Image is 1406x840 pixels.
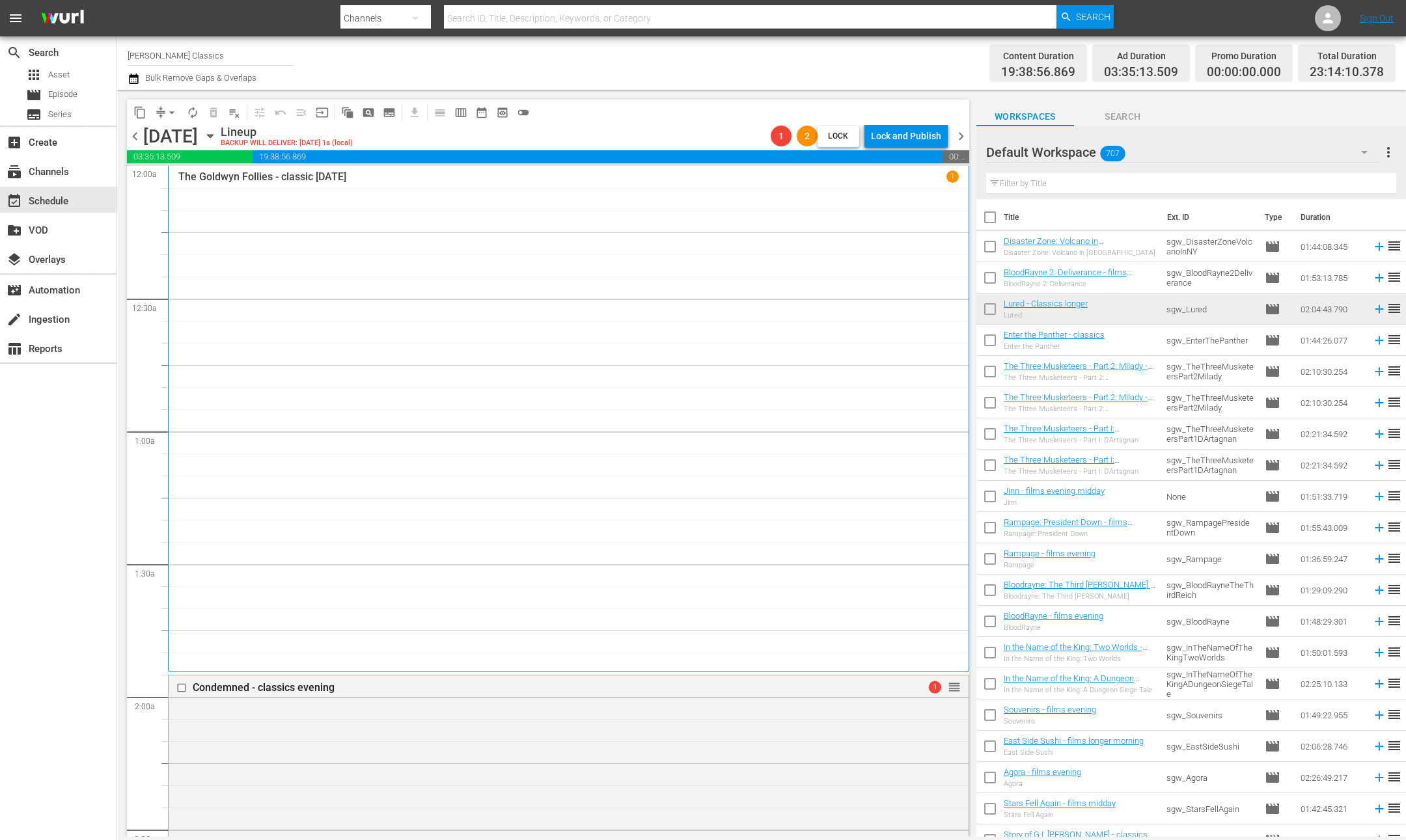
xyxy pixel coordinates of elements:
svg: Add to Schedule [1372,271,1386,285]
td: 02:21:34.592 [1295,450,1367,481]
button: Search [1056,5,1114,29]
a: Rampage: President Down - films evening [1004,517,1133,537]
span: reorder [1386,800,1402,816]
span: Update Metadata from Key Asset [312,102,333,123]
div: Enter the Panther [1004,342,1105,351]
a: BloodRayne - films evening [1004,611,1103,621]
svg: Add to Schedule [1372,396,1386,410]
span: 1 [929,681,941,694]
td: sgw_TheThreeMusketeersPart1DArtagnan [1161,450,1260,481]
span: Remove Gaps & Overlaps [150,102,182,123]
span: Episode [1265,520,1280,535]
td: 02:06:28.746 [1295,731,1367,762]
a: Souvenirs - films evening [1004,705,1096,714]
span: preview_outlined [496,106,509,119]
div: The Three Musketeers - Part 2: [PERSON_NAME] [1004,373,1156,382]
div: Content Duration [1001,47,1075,65]
span: reorder [1386,644,1402,660]
td: sgw_InTheNameOfTheKingADungeonSiegeTale [1161,668,1260,699]
a: Rampage - films evening [1004,549,1096,558]
td: sgw_BloodRayne2Deliverance [1161,262,1260,293]
td: 02:10:30.254 [1295,387,1367,418]
span: Episode [1265,614,1280,629]
span: Episode [1265,270,1280,286]
span: Workspaces [976,109,1074,125]
span: auto_awesome_motion_outlined [341,106,354,119]
td: 02:21:34.592 [1295,418,1367,450]
span: 03:35:13.509 [127,150,253,163]
svg: Add to Schedule [1372,521,1386,535]
div: The Three Musketeers - Part 2: [PERSON_NAME] [1004,405,1156,413]
td: 02:04:43.790 [1295,293,1367,325]
div: Jinn [1004,498,1105,507]
span: menu [8,10,23,26]
span: Customize Events [245,100,270,125]
span: Create Series Block [379,102,400,123]
div: Souvenirs [1004,717,1096,725]
a: Agora - films evening [1004,767,1081,777]
span: Episode [1265,457,1280,473]
div: In the Name of the King: Two Worlds [1004,655,1156,663]
div: Agora [1004,779,1081,788]
td: 01:53:13.785 [1295,262,1367,293]
span: Automation [7,282,22,298]
span: reorder [1386,488,1402,504]
span: Day Calendar View [425,100,450,125]
span: reorder [1386,707,1402,722]
td: sgw_InTheNameOfTheKingTwoWorlds [1161,637,1260,668]
a: Disaster Zone: Volcano in [GEOGRAPHIC_DATA] - films evening [1004,236,1138,256]
div: Bloodrayne: The Third [PERSON_NAME] [1004,592,1156,601]
div: Rampage [1004,561,1096,569]
span: Episode [1265,676,1280,692]
span: toggle_off [517,106,530,119]
td: 01:55:43.009 [1295,512,1367,543]
button: more_vert [1381,137,1396,168]
span: Episode [26,87,42,103]
div: Disaster Zone: Volcano in [GEOGRAPHIC_DATA] [1004,249,1156,257]
td: sgw_TheThreeMusketeersPart1DArtagnan [1161,418,1260,450]
td: 01:48:29.301 [1295,606,1367,637]
span: chevron_left [127,128,143,144]
td: 02:26:49.217 [1295,762,1367,793]
span: calendar_view_week_outlined [454,106,467,119]
span: 23:14:10.378 [1310,65,1384,80]
th: Duration [1293,199,1371,236]
svg: Add to Schedule [1372,458,1386,472]
span: reorder [1386,550,1402,566]
button: Lock [818,126,859,147]
span: 03:35:13.509 [1104,65,1178,80]
span: Episode [1265,395,1280,411]
td: sgw_Lured [1161,293,1260,325]
span: Ingestion [7,312,22,327]
span: Refresh All Search Blocks [333,100,358,125]
span: Episode [48,88,77,101]
span: Episode [1265,738,1280,754]
div: [DATE] [143,126,198,147]
span: reorder [1386,738,1402,753]
span: reorder [1386,394,1402,410]
div: BloodRayne 2: Deliverance [1004,280,1156,288]
span: Bulk Remove Gaps & Overlaps [143,73,256,83]
span: pageview_outlined [362,106,375,119]
svg: Add to Schedule [1372,583,1386,597]
a: In the Name of the King: Two Worlds - films evening [1004,642,1148,662]
img: ans4CAIJ8jUAAAAAAAAAAAAAAAAAAAAAAAAgQb4GAAAAAAAAAAAAAAAAAAAAAAAAJMjXAAAAAAAAAAAAAAAAAAAAAAAAgAT5G... [31,3,94,34]
div: BloodRayne [1004,623,1103,632]
span: Episode [1265,301,1280,317]
span: Episode [1265,332,1280,348]
span: 707 [1100,140,1125,167]
span: Search [7,45,22,61]
span: Reports [7,341,22,357]
span: Series [26,107,42,122]
div: Default Workspace [986,134,1380,170]
span: reorder [1386,675,1402,691]
div: In the Name of the King: A Dungeon Siege Tale [1004,686,1156,694]
span: Month Calendar View [471,102,492,123]
p: 1 [950,172,955,181]
th: Type [1257,199,1293,236]
span: 1 [771,131,792,141]
div: Lured [1004,311,1088,319]
span: reorder [1386,457,1402,472]
span: Create Search Block [358,102,379,123]
td: 01:42:45.321 [1295,793,1367,824]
